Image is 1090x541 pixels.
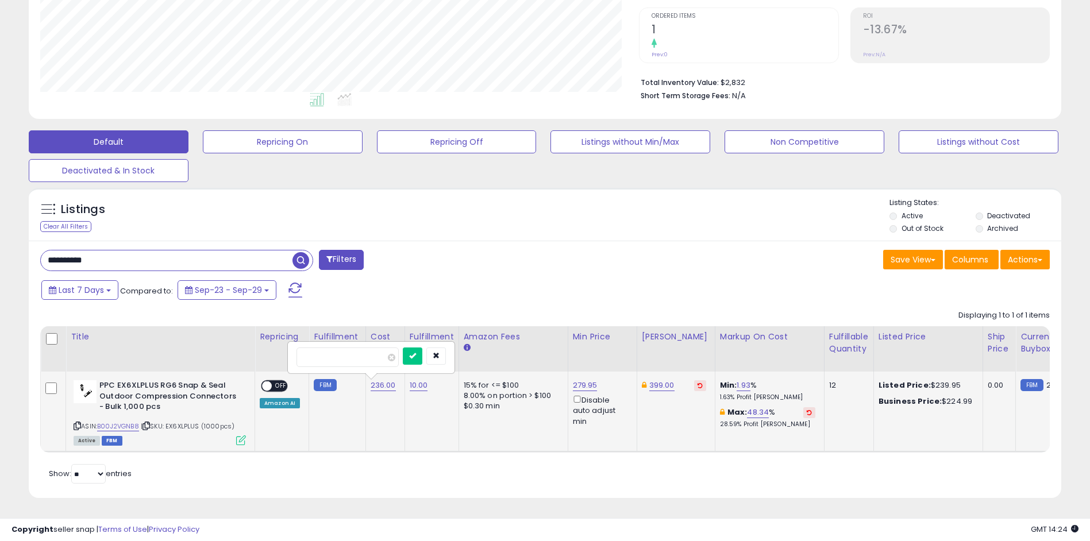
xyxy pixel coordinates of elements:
[889,198,1061,208] p: Listing States:
[314,379,336,391] small: FBM
[715,326,824,372] th: The percentage added to the cost of goods (COGS) that forms the calculator for Min & Max prices.
[29,159,188,182] button: Deactivated & In Stock
[1031,524,1079,535] span: 2025-10-7 14:24 GMT
[40,221,91,232] div: Clear All Filters
[41,280,118,300] button: Last 7 Days
[879,331,978,343] div: Listed Price
[464,380,559,391] div: 15% for <= $100
[272,381,290,391] span: OFF
[641,75,1041,88] li: $2,832
[377,130,537,153] button: Repricing Off
[863,51,885,58] small: Prev: N/A
[988,380,1007,391] div: 0.00
[11,524,199,535] div: seller snap | |
[260,331,304,343] div: Repricing
[720,380,737,391] b: Min:
[879,396,974,407] div: $224.99
[319,250,364,270] button: Filters
[725,130,884,153] button: Non Competitive
[464,391,559,401] div: 8.00% on portion > $100
[652,13,838,20] span: Ordered Items
[958,310,1050,321] div: Displaying 1 to 1 of 1 items
[902,211,923,221] label: Active
[98,524,147,535] a: Terms of Use
[641,78,719,87] b: Total Inventory Value:
[720,380,815,401] div: %
[720,331,819,343] div: Markup on Cost
[99,380,239,415] b: PPC EX6XLPLUS RG6 Snap & Seal Outdoor Compression Connectors - Bulk 1,000 pcs
[59,284,104,296] span: Last 7 Days
[464,343,471,353] small: Amazon Fees.
[1020,379,1043,391] small: FBM
[29,130,188,153] button: Default
[102,436,122,446] span: FBM
[899,130,1058,153] button: Listings without Cost
[141,422,234,431] span: | SKU: EX6XLPLUS (1000pcs)
[74,380,246,444] div: ASIN:
[178,280,276,300] button: Sep-23 - Sep-29
[879,380,931,391] b: Listed Price:
[61,202,105,218] h5: Listings
[195,284,262,296] span: Sep-23 - Sep-29
[49,468,132,479] span: Show: entries
[952,254,988,265] span: Columns
[573,393,628,427] div: Disable auto adjust min
[727,407,748,418] b: Max:
[260,398,300,408] div: Amazon AI
[1000,250,1050,269] button: Actions
[74,436,100,446] span: All listings currently available for purchase on Amazon
[863,13,1049,20] span: ROI
[371,380,396,391] a: 236.00
[652,51,668,58] small: Prev: 0
[732,90,746,101] span: N/A
[720,420,815,428] p: 28.59% Profit [PERSON_NAME]
[74,380,97,403] img: 31vyNteSLtL._SL40_.jpg
[120,285,173,296] span: Compared to:
[71,331,250,343] div: Title
[203,130,363,153] button: Repricing On
[747,407,769,418] a: 48.34
[902,223,943,233] label: Out of Stock
[573,331,632,343] div: Min Price
[1046,380,1072,391] span: 239.95
[649,380,675,391] a: 399.00
[720,407,815,428] div: %
[97,422,139,431] a: B00J2VGNB8
[879,380,974,391] div: $239.95
[641,91,730,101] b: Short Term Storage Fees:
[464,331,563,343] div: Amazon Fees
[829,331,869,355] div: Fulfillable Quantity
[1020,331,1080,355] div: Current Buybox Price
[945,250,999,269] button: Columns
[652,23,838,38] h2: 1
[550,130,710,153] button: Listings without Min/Max
[314,331,360,343] div: Fulfillment
[464,401,559,411] div: $0.30 min
[737,380,750,391] a: 1.93
[879,396,942,407] b: Business Price:
[720,393,815,401] p: 1.63% Profit [PERSON_NAME]
[371,331,400,343] div: Cost
[149,524,199,535] a: Privacy Policy
[883,250,943,269] button: Save View
[829,380,865,391] div: 12
[987,211,1030,221] label: Deactivated
[642,331,710,343] div: [PERSON_NAME]
[988,331,1011,355] div: Ship Price
[11,524,53,535] strong: Copyright
[863,23,1049,38] h2: -13.67%
[410,380,428,391] a: 10.00
[573,380,598,391] a: 279.95
[410,331,454,355] div: Fulfillment Cost
[987,223,1018,233] label: Archived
